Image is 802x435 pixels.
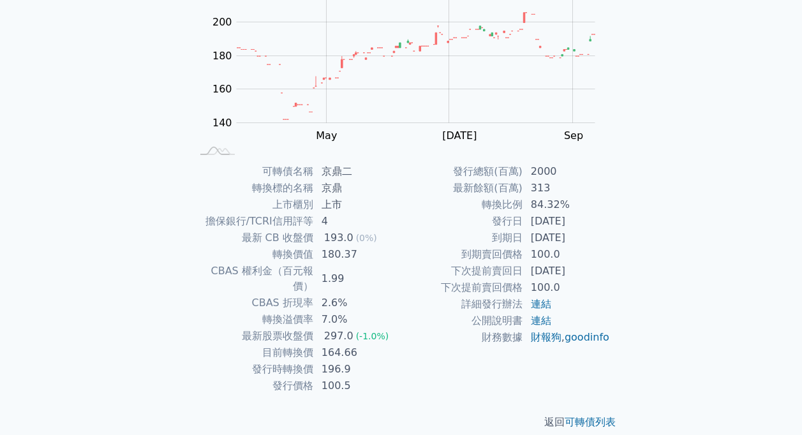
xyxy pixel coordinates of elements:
[401,313,523,329] td: 公開說明書
[401,329,523,346] td: 財務數據
[192,344,314,361] td: 目前轉換價
[192,361,314,378] td: 發行時轉換價
[565,331,609,343] a: goodinfo
[314,344,401,361] td: 164.66
[401,263,523,279] td: 下次提前賣回日
[523,213,611,230] td: [DATE]
[401,230,523,246] td: 到期日
[192,163,314,180] td: 可轉債名稱
[531,298,551,310] a: 連結
[523,180,611,196] td: 313
[192,295,314,311] td: CBAS 折現率
[314,263,401,295] td: 1.99
[314,246,401,263] td: 180.37
[523,263,611,279] td: [DATE]
[564,129,583,142] tspan: Sep
[523,246,611,263] td: 100.0
[531,314,551,327] a: 連結
[314,361,401,378] td: 196.9
[314,378,401,394] td: 100.5
[192,311,314,328] td: 轉換溢價率
[212,117,232,129] tspan: 140
[192,246,314,263] td: 轉換價值
[212,16,232,28] tspan: 200
[192,263,314,295] td: CBAS 權利金（百元報價）
[314,311,401,328] td: 7.0%
[192,230,314,246] td: 最新 CB 收盤價
[401,296,523,313] td: 詳細發行辦法
[523,329,611,346] td: ,
[314,295,401,311] td: 2.6%
[314,213,401,230] td: 4
[192,328,314,344] td: 最新股票收盤價
[177,415,626,430] p: 返回
[565,416,616,428] a: 可轉債列表
[314,180,401,196] td: 京鼎
[322,328,356,344] div: 297.0
[322,230,356,246] div: 193.0
[738,374,802,435] div: 聊天小工具
[401,279,523,296] td: 下次提前賣回價格
[192,213,314,230] td: 擔保銀行/TCRI信用評等
[401,196,523,213] td: 轉換比例
[523,230,611,246] td: [DATE]
[401,213,523,230] td: 發行日
[531,331,561,343] a: 財報狗
[401,180,523,196] td: 最新餘額(百萬)
[192,180,314,196] td: 轉換標的名稱
[523,163,611,180] td: 2000
[314,196,401,213] td: 上市
[401,246,523,263] td: 到期賣回價格
[523,279,611,296] td: 100.0
[442,129,477,142] tspan: [DATE]
[316,129,337,142] tspan: May
[738,374,802,435] iframe: Chat Widget
[212,83,232,95] tspan: 160
[192,378,314,394] td: 發行價格
[212,50,232,62] tspan: 180
[314,163,401,180] td: 京鼎二
[401,163,523,180] td: 發行總額(百萬)
[523,196,611,213] td: 84.32%
[356,331,389,341] span: (-1.0%)
[356,233,377,243] span: (0%)
[192,196,314,213] td: 上市櫃別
